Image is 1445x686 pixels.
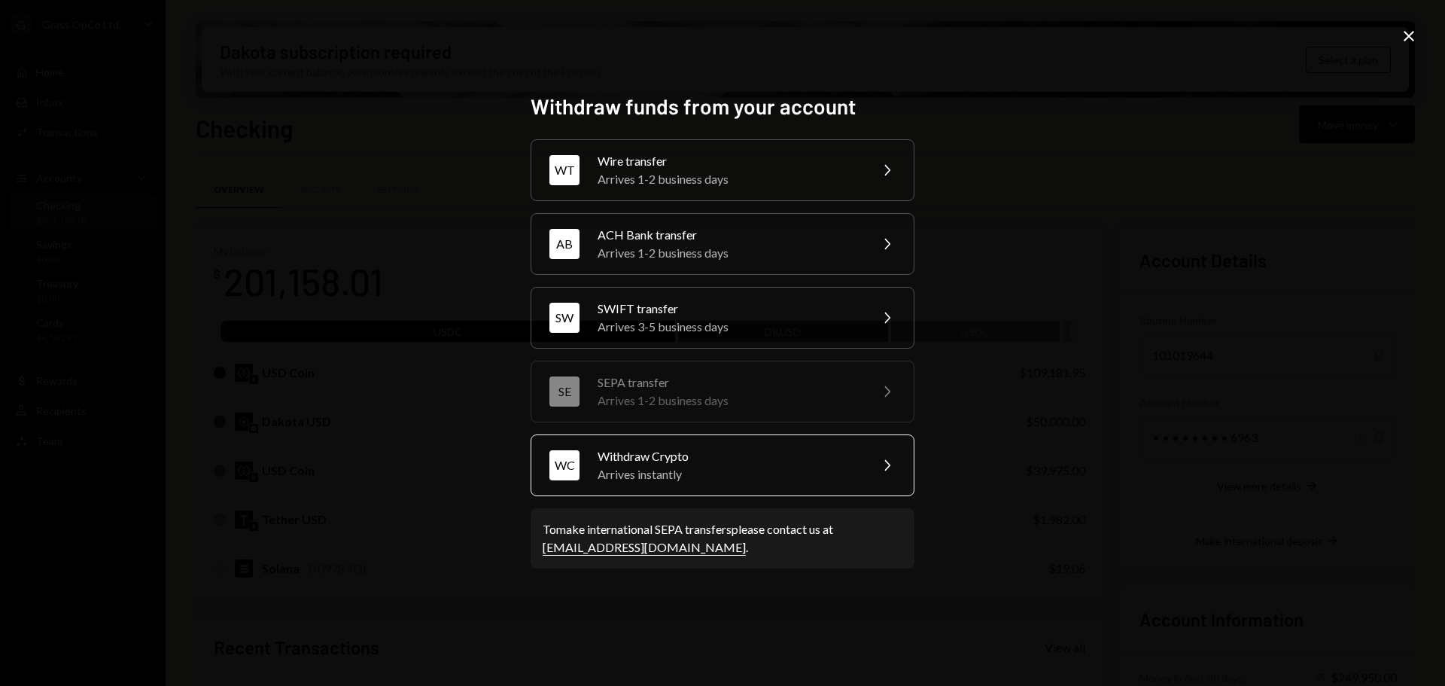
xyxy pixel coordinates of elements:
h2: Withdraw funds from your account [531,92,914,121]
div: WC [549,450,580,480]
div: To make international SEPA transfers please contact us at . [543,520,902,556]
div: Arrives instantly [598,465,859,483]
div: Arrives 3-5 business days [598,318,859,336]
div: SWIFT transfer [598,300,859,318]
div: SE [549,377,580,407]
div: ACH Bank transfer [598,226,859,244]
div: SEPA transfer [598,373,859,392]
div: SW [549,303,580,333]
div: Arrives 1-2 business days [598,392,859,410]
div: WT [549,155,580,185]
div: AB [549,229,580,259]
button: SWSWIFT transferArrives 3-5 business days [531,287,914,349]
div: Arrives 1-2 business days [598,170,859,188]
div: Arrives 1-2 business days [598,244,859,262]
div: Wire transfer [598,152,859,170]
button: SESEPA transferArrives 1-2 business days [531,361,914,422]
button: WCWithdraw CryptoArrives instantly [531,434,914,496]
button: ABACH Bank transferArrives 1-2 business days [531,213,914,275]
a: [EMAIL_ADDRESS][DOMAIN_NAME] [543,540,746,556]
button: WTWire transferArrives 1-2 business days [531,139,914,201]
div: Withdraw Crypto [598,447,859,465]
